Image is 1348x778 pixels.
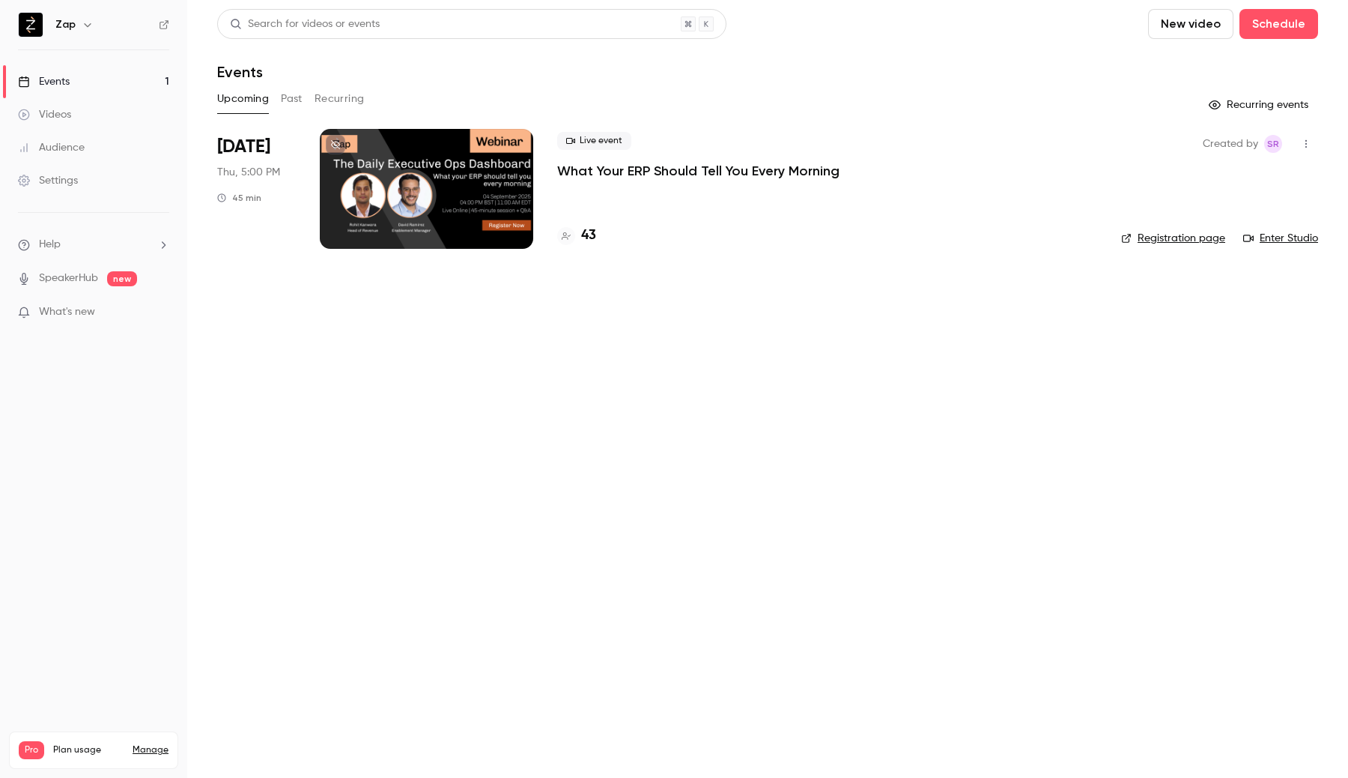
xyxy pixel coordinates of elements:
button: Upcoming [217,87,269,111]
li: help-dropdown-opener [18,237,169,253]
button: Schedule [1239,9,1318,39]
h4: 43 [581,226,596,246]
span: Simon Ryan [1264,135,1282,153]
span: Created by [1203,135,1258,153]
a: Registration page [1121,231,1225,246]
span: new [107,271,137,286]
div: Search for videos or events [230,16,380,32]
span: Help [39,237,61,253]
div: 45 min [217,192,261,204]
div: Sep 4 Thu, 4:00 PM (Europe/London) [217,129,296,249]
button: Recurring events [1202,93,1318,117]
div: Audience [18,140,85,155]
a: What Your ERP Should Tell You Every Morning [557,162,840,180]
div: Settings [18,173,78,188]
h1: Events [217,63,263,81]
span: Thu, 5:00 PM [217,165,280,180]
span: Plan usage [53,744,124,756]
span: [DATE] [217,135,270,159]
a: Manage [133,744,168,756]
button: Recurring [315,87,365,111]
span: Pro [19,741,44,759]
img: Zap [19,13,43,37]
span: SR [1267,135,1279,153]
h6: Zap [55,17,76,32]
button: Past [281,87,303,111]
span: What's new [39,304,95,320]
span: Live event [557,132,631,150]
div: Videos [18,107,71,122]
div: Events [18,74,70,89]
a: SpeakerHub [39,271,98,286]
a: Enter Studio [1243,231,1318,246]
button: New video [1148,9,1233,39]
a: 43 [557,226,596,246]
